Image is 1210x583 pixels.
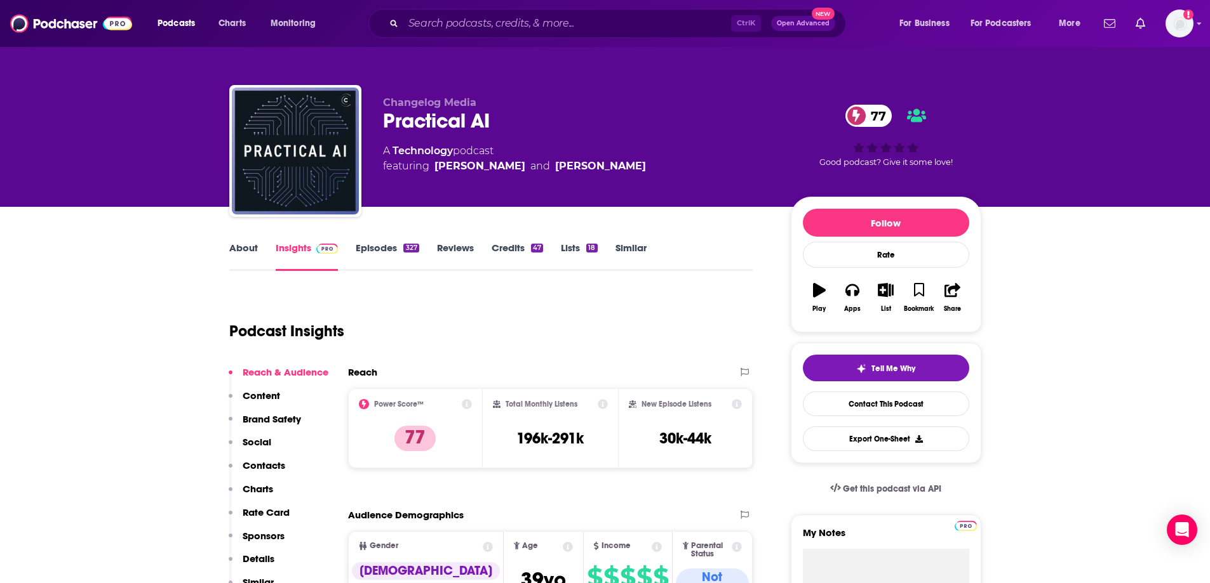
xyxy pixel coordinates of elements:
[516,429,584,448] h3: 196k-291k
[229,322,344,341] h1: Podcast Insights
[403,244,419,252] div: 327
[229,436,271,459] button: Social
[642,400,711,409] h2: New Episode Listens
[243,553,274,565] p: Details
[1167,514,1197,545] div: Open Intercom Messenger
[229,530,285,553] button: Sponsors
[586,244,597,252] div: 18
[276,242,339,271] a: InsightsPodchaser Pro
[530,159,550,174] span: and
[10,11,132,36] img: Podchaser - Follow, Share and Rate Podcasts
[791,96,981,175] div: 77Good podcast? Give it some love!
[691,542,730,558] span: Parental Status
[803,242,969,268] div: Rate
[843,483,941,494] span: Get this podcast via API
[531,244,543,252] div: 47
[356,242,419,271] a: Episodes327
[803,275,836,320] button: Play
[383,96,476,108] span: Changelog Media
[434,159,525,174] a: Chris Benson
[1131,13,1150,34] a: Show notifications dropdown
[1183,10,1193,20] svg: Add a profile image
[659,429,711,448] h3: 30k-44k
[881,305,891,313] div: List
[437,242,474,271] a: Reviews
[936,275,969,320] button: Share
[812,305,826,313] div: Play
[393,145,453,157] a: Technology
[229,483,273,506] button: Charts
[316,244,339,254] img: Podchaser Pro
[771,16,835,31] button: Open AdvancedNew
[374,400,424,409] h2: Power Score™
[403,13,731,34] input: Search podcasts, credits, & more...
[348,509,464,521] h2: Audience Demographics
[229,553,274,576] button: Details
[731,15,761,32] span: Ctrl K
[1166,10,1193,37] button: Show profile menu
[836,275,869,320] button: Apps
[856,364,866,374] img: tell me why sparkle
[271,15,316,32] span: Monitoring
[210,13,253,34] a: Charts
[845,105,892,127] a: 77
[1166,10,1193,37] span: Logged in as mindyn
[803,426,969,451] button: Export One-Sheet
[229,459,285,483] button: Contacts
[944,305,961,313] div: Share
[903,275,936,320] button: Bookmark
[955,519,977,531] a: Pro website
[522,542,538,550] span: Age
[615,242,647,271] a: Similar
[812,8,835,20] span: New
[803,391,969,416] a: Contact This Podcast
[777,20,830,27] span: Open Advanced
[348,366,377,378] h2: Reach
[803,527,969,549] label: My Notes
[243,390,280,402] p: Content
[820,473,952,504] a: Get this podcast via API
[869,275,902,320] button: List
[899,15,950,32] span: For Business
[352,562,500,580] div: [DEMOGRAPHIC_DATA]
[506,400,577,409] h2: Total Monthly Listens
[1099,13,1120,34] a: Show notifications dropdown
[149,13,212,34] button: open menu
[229,413,301,436] button: Brand Safety
[383,159,646,174] span: featuring
[1059,15,1080,32] span: More
[262,13,332,34] button: open menu
[955,521,977,531] img: Podchaser Pro
[962,13,1050,34] button: open menu
[871,364,915,374] span: Tell Me Why
[1050,13,1096,34] button: open menu
[380,9,858,38] div: Search podcasts, credits, & more...
[243,459,285,471] p: Contacts
[904,305,934,313] div: Bookmark
[803,355,969,381] button: tell me why sparkleTell Me Why
[243,366,328,378] p: Reach & Audience
[383,143,646,174] div: A podcast
[229,242,258,271] a: About
[232,88,359,214] img: Practical AI
[243,483,273,495] p: Charts
[555,159,646,174] a: Daniel Whitenack
[561,242,597,271] a: Lists18
[243,506,290,518] p: Rate Card
[218,15,246,32] span: Charts
[602,542,631,550] span: Income
[394,426,436,451] p: 77
[803,209,969,237] button: Follow
[971,15,1032,32] span: For Podcasters
[819,157,953,167] span: Good podcast? Give it some love!
[229,366,328,390] button: Reach & Audience
[243,530,285,542] p: Sponsors
[229,390,280,413] button: Content
[844,305,861,313] div: Apps
[243,413,301,425] p: Brand Safety
[158,15,195,32] span: Podcasts
[1166,10,1193,37] img: User Profile
[370,542,398,550] span: Gender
